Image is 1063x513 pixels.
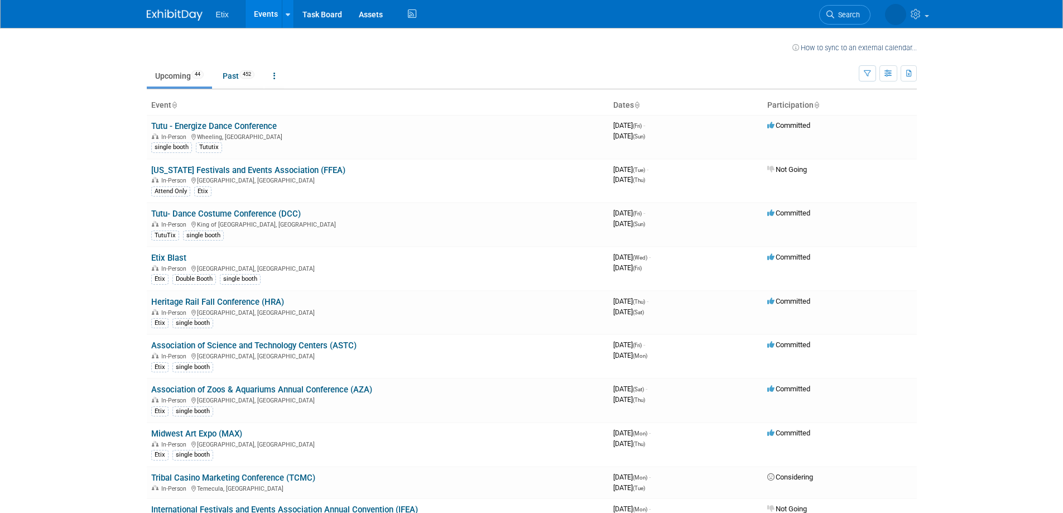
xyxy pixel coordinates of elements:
[161,177,190,184] span: In-Person
[633,177,645,183] span: (Thu)
[151,385,372,395] a: Association of Zoos & Aquariums Annual Conference (AZA)
[646,385,647,393] span: -
[767,165,807,174] span: Not Going
[633,210,642,217] span: (Fri)
[161,133,190,141] span: In-Person
[151,253,186,263] a: Etix Blast
[792,44,917,52] a: How to sync to an external calendar...
[161,309,190,317] span: In-Person
[633,167,645,173] span: (Tue)
[151,341,357,351] a: Association of Science and Technology Centers (ASTC)
[613,209,645,217] span: [DATE]
[613,385,647,393] span: [DATE]
[633,353,647,359] span: (Mon)
[151,429,242,439] a: Midwest Art Expo (MAX)
[613,132,645,140] span: [DATE]
[633,255,647,261] span: (Wed)
[151,439,604,448] div: [GEOGRAPHIC_DATA], [GEOGRAPHIC_DATA]
[152,265,158,271] img: In-Person Event
[633,386,644,392] span: (Sat)
[633,265,642,271] span: (Fri)
[767,121,810,130] span: Committed
[613,219,645,228] span: [DATE]
[161,265,190,272] span: In-Person
[151,473,315,483] a: Tribal Casino Marketing Conference (TCMC)
[613,351,647,359] span: [DATE]
[216,10,229,19] span: Etix
[613,341,645,349] span: [DATE]
[214,65,263,87] a: Past452
[151,121,277,131] a: Tutu - Energize Dance Conference
[151,395,604,404] div: [GEOGRAPHIC_DATA], [GEOGRAPHIC_DATA]
[649,253,651,261] span: -
[191,70,204,79] span: 44
[767,253,810,261] span: Committed
[161,397,190,404] span: In-Person
[767,505,807,513] span: Not Going
[633,342,642,348] span: (Fri)
[767,341,810,349] span: Committed
[152,397,158,402] img: In-Person Event
[633,485,645,491] span: (Tue)
[767,209,810,217] span: Committed
[647,297,648,305] span: -
[151,308,604,317] div: [GEOGRAPHIC_DATA], [GEOGRAPHIC_DATA]
[161,353,190,360] span: In-Person
[834,11,860,19] span: Search
[634,100,639,109] a: Sort by Start Date
[643,209,645,217] span: -
[613,473,651,481] span: [DATE]
[151,132,604,141] div: Wheeling, [GEOGRAPHIC_DATA]
[647,165,648,174] span: -
[613,483,645,492] span: [DATE]
[633,123,642,129] span: (Fri)
[633,506,647,512] span: (Mon)
[147,65,212,87] a: Upcoming44
[633,299,645,305] span: (Thu)
[151,450,169,460] div: Etix
[767,297,810,305] span: Committed
[767,385,810,393] span: Committed
[196,142,222,152] div: Tututix
[152,353,158,358] img: In-Person Event
[151,362,169,372] div: Etix
[643,341,645,349] span: -
[649,505,651,513] span: -
[613,395,645,404] span: [DATE]
[633,441,645,447] span: (Thu)
[151,263,604,272] div: [GEOGRAPHIC_DATA], [GEOGRAPHIC_DATA]
[613,165,648,174] span: [DATE]
[151,351,604,360] div: [GEOGRAPHIC_DATA], [GEOGRAPHIC_DATA]
[183,231,224,241] div: single booth
[613,505,651,513] span: [DATE]
[649,473,651,481] span: -
[151,219,604,228] div: King of [GEOGRAPHIC_DATA], [GEOGRAPHIC_DATA]
[239,70,254,79] span: 452
[171,100,177,109] a: Sort by Event Name
[609,96,763,115] th: Dates
[649,429,651,437] span: -
[767,473,813,481] span: Considering
[613,297,648,305] span: [DATE]
[161,221,190,228] span: In-Person
[161,441,190,448] span: In-Person
[643,121,645,130] span: -
[147,96,609,115] th: Event
[613,308,644,316] span: [DATE]
[194,186,211,196] div: Etix
[633,474,647,481] span: (Mon)
[814,100,819,109] a: Sort by Participation Type
[613,121,645,130] span: [DATE]
[152,133,158,139] img: In-Person Event
[152,485,158,491] img: In-Person Event
[819,5,870,25] a: Search
[172,274,216,284] div: Double Booth
[633,430,647,437] span: (Mon)
[151,175,604,184] div: [GEOGRAPHIC_DATA], [GEOGRAPHIC_DATA]
[885,4,906,25] img: Ryan Richardson
[152,441,158,447] img: In-Person Event
[151,186,190,196] div: Attend Only
[151,483,604,492] div: Temecula, [GEOGRAPHIC_DATA]
[633,133,645,140] span: (Sun)
[763,96,917,115] th: Participation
